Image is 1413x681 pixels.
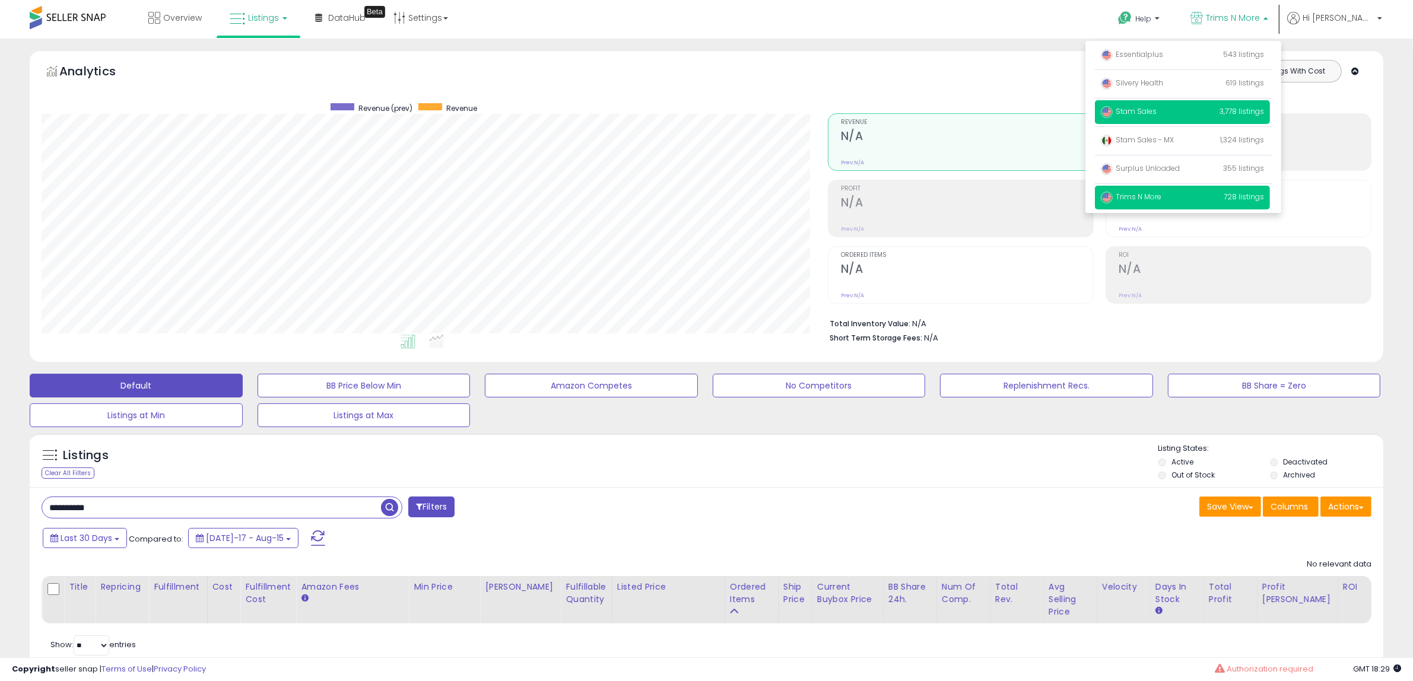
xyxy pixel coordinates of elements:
[1101,49,1113,61] img: usa.png
[61,532,112,544] span: Last 30 Days
[940,374,1153,397] button: Replenishment Recs.
[841,292,864,299] small: Prev: N/A
[101,663,152,674] a: Terms of Use
[163,12,202,24] span: Overview
[43,528,127,548] button: Last 30 Days
[1287,12,1382,39] a: Hi [PERSON_NAME]
[1171,457,1193,467] label: Active
[1224,192,1264,202] span: 728 listings
[206,532,284,544] span: [DATE]-17 - Aug-15
[1209,581,1252,606] div: Total Profit
[258,374,471,397] button: BB Price Below Min
[1101,192,1161,202] span: Trims N More
[485,374,698,397] button: Amazon Competes
[1135,14,1151,24] span: Help
[42,467,94,479] div: Clear All Filters
[1119,252,1371,259] span: ROI
[1119,262,1371,278] h2: N/A
[1109,2,1171,39] a: Help
[841,119,1093,126] span: Revenue
[188,528,299,548] button: [DATE]-17 - Aug-15
[328,12,366,24] span: DataHub
[841,186,1093,192] span: Profit
[1101,78,1113,90] img: usa.png
[617,581,720,593] div: Listed Price
[1158,443,1383,454] p: Listing States:
[830,316,1363,330] li: N/A
[258,403,471,427] button: Listings at Max
[995,581,1039,606] div: Total Rev.
[830,333,922,343] b: Short Term Storage Fees:
[730,581,773,606] div: Ordered Items
[1343,581,1386,593] div: ROI
[212,581,236,593] div: Cost
[154,581,202,593] div: Fulfillment
[30,403,243,427] button: Listings at Min
[1101,135,1174,145] span: Stam Sales - MX
[1223,163,1264,173] span: 355 listings
[100,581,144,593] div: Repricing
[924,332,938,343] span: N/A
[129,533,183,545] span: Compared to:
[1262,581,1333,606] div: Profit [PERSON_NAME]
[63,447,109,464] h5: Listings
[446,103,477,113] span: Revenue
[245,581,291,606] div: Fulfillment Cost
[12,664,206,675] div: seller snap | |
[1102,581,1145,593] div: Velocity
[408,497,455,517] button: Filters
[1117,11,1132,26] i: Get Help
[59,63,139,82] h5: Analytics
[1284,470,1316,480] label: Archived
[1101,49,1163,59] span: Essentialplus
[1284,457,1328,467] label: Deactivated
[485,581,555,593] div: [PERSON_NAME]
[1263,497,1319,517] button: Columns
[1225,78,1264,88] span: 619 listings
[12,663,55,674] strong: Copyright
[1271,501,1308,513] span: Columns
[1206,12,1260,24] span: Trims N More
[817,581,878,606] div: Current Buybox Price
[1199,497,1261,517] button: Save View
[1155,581,1199,606] div: Days In Stock
[1220,135,1264,145] span: 1,324 listings
[414,581,475,593] div: Min Price
[841,159,864,166] small: Prev: N/A
[841,262,1093,278] h2: N/A
[1220,106,1264,116] span: 3,778 listings
[942,581,985,606] div: Num of Comp.
[841,129,1093,145] h2: N/A
[301,593,308,604] small: Amazon Fees.
[248,12,279,24] span: Listings
[1249,63,1338,79] button: Listings With Cost
[566,581,607,606] div: Fulfillable Quantity
[841,252,1093,259] span: Ordered Items
[1101,192,1113,203] img: usa.png
[1353,663,1401,674] span: 2025-09-15 18:29 GMT
[1101,135,1113,147] img: mexico.png
[1101,106,1157,116] span: Stam Sales
[888,581,932,606] div: BB Share 24h.
[301,581,404,593] div: Amazon Fees
[1171,470,1215,480] label: Out of Stock
[841,196,1093,212] h2: N/A
[1303,12,1374,24] span: Hi [PERSON_NAME]
[1101,163,1113,175] img: usa.png
[1155,606,1163,616] small: Days In Stock.
[713,374,926,397] button: No Competitors
[1307,559,1371,570] div: No relevant data
[154,663,206,674] a: Privacy Policy
[50,639,136,650] span: Show: entries
[783,581,807,606] div: Ship Price
[358,103,412,113] span: Revenue (prev)
[69,581,90,593] div: Title
[30,374,243,397] button: Default
[841,225,864,233] small: Prev: N/A
[1101,78,1163,88] span: Silvery Health
[830,319,910,329] b: Total Inventory Value:
[1223,49,1264,59] span: 543 listings
[1049,581,1092,618] div: Avg Selling Price
[1320,497,1371,517] button: Actions
[1119,225,1142,233] small: Prev: N/A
